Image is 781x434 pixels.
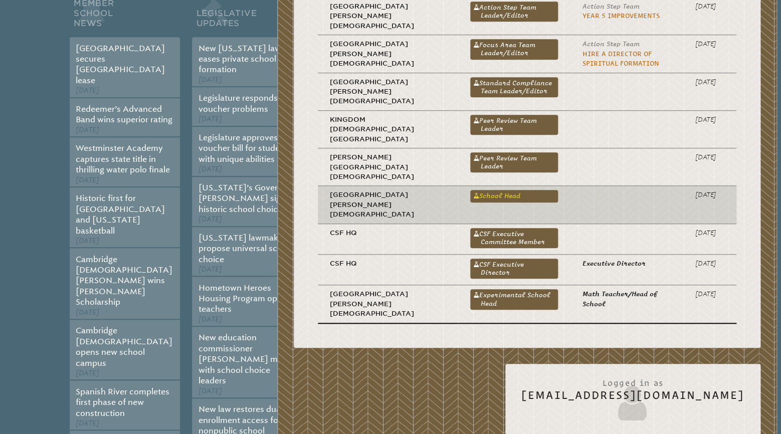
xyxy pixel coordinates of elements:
[198,44,281,75] a: New [US_STATE] law eases private school formation
[198,115,222,123] span: [DATE]
[76,369,99,377] span: [DATE]
[76,44,165,85] a: [GEOGRAPHIC_DATA] secures [GEOGRAPHIC_DATA] lease
[470,39,558,59] a: Focus Area Team Leader/Editor
[330,115,446,144] p: Kingdom [DEMOGRAPHIC_DATA][GEOGRAPHIC_DATA]
[330,39,446,68] p: [GEOGRAPHIC_DATA][PERSON_NAME][DEMOGRAPHIC_DATA]
[330,228,446,238] p: CSF HQ
[76,419,99,427] span: [DATE]
[198,233,294,264] a: [US_STATE] lawmakers propose universal school choice
[695,77,724,87] p: [DATE]
[582,259,671,268] p: Executive Director
[695,2,724,11] p: [DATE]
[198,265,222,274] span: [DATE]
[470,259,558,279] a: CSF Executive Director
[582,12,659,20] a: Year 5 Improvements
[198,333,293,385] a: New education commissioner [PERSON_NAME] meets with school choice leaders
[198,283,296,314] a: Hometown Heroes Housing Program open to teachers
[695,152,724,162] p: [DATE]
[76,126,99,134] span: [DATE]
[470,115,558,135] a: Peer Review Team Leader
[330,77,446,106] p: [GEOGRAPHIC_DATA][PERSON_NAME][DEMOGRAPHIC_DATA]
[470,2,558,22] a: Action Step Team Leader/Editor
[695,39,724,49] p: [DATE]
[582,50,659,67] a: Hire a Director of Spiritual Formation
[695,289,724,299] p: [DATE]
[76,104,172,124] a: Redeemer’s Advanced Band wins superior rating
[330,259,446,268] p: CSF HQ
[76,143,170,174] a: Westminster Academy captures state title in thrilling water polo finale
[198,315,222,324] span: [DATE]
[470,77,558,97] a: Standard Compliance Team Leader/Editor
[582,40,639,48] span: Action Step Team
[198,387,222,395] span: [DATE]
[76,308,99,317] span: [DATE]
[76,237,99,245] span: [DATE]
[521,373,744,389] span: Logged in as
[470,228,558,248] a: CSF Executive Committee Member
[198,93,287,113] a: Legislature responds to voucher problems
[330,289,446,318] p: [GEOGRAPHIC_DATA][PERSON_NAME][DEMOGRAPHIC_DATA]
[76,86,99,95] span: [DATE]
[695,228,724,238] p: [DATE]
[198,165,222,173] span: [DATE]
[330,190,446,219] p: [GEOGRAPHIC_DATA][PERSON_NAME][DEMOGRAPHIC_DATA]
[76,255,172,307] a: Cambridge [DEMOGRAPHIC_DATA][PERSON_NAME] wins [PERSON_NAME] Scholarship
[198,183,295,214] a: [US_STATE]’s Governor [PERSON_NAME] signs historic school choice bill
[521,373,744,423] h2: [EMAIL_ADDRESS][DOMAIN_NAME]
[330,152,446,181] p: [PERSON_NAME][GEOGRAPHIC_DATA][DEMOGRAPHIC_DATA]
[76,326,172,367] a: Cambridge [DEMOGRAPHIC_DATA] opens new school campus
[330,2,446,31] p: [GEOGRAPHIC_DATA][PERSON_NAME][DEMOGRAPHIC_DATA]
[695,259,724,268] p: [DATE]
[76,387,169,418] a: Spanish River completes first phase of new construction
[470,152,558,172] a: Peer Review Team Leader
[695,190,724,199] p: [DATE]
[695,115,724,124] p: [DATE]
[198,76,222,84] span: [DATE]
[582,289,671,309] p: Math Teacher/Head of School
[76,176,99,184] span: [DATE]
[470,289,558,309] a: Experimental School Head
[470,190,558,202] a: School Head
[198,215,222,224] span: [DATE]
[198,133,291,164] a: Legislature approves voucher bill for students with unique abilities
[582,3,639,10] span: Action Step Team
[76,193,165,235] a: Historic first for [GEOGRAPHIC_DATA] and [US_STATE] basketball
